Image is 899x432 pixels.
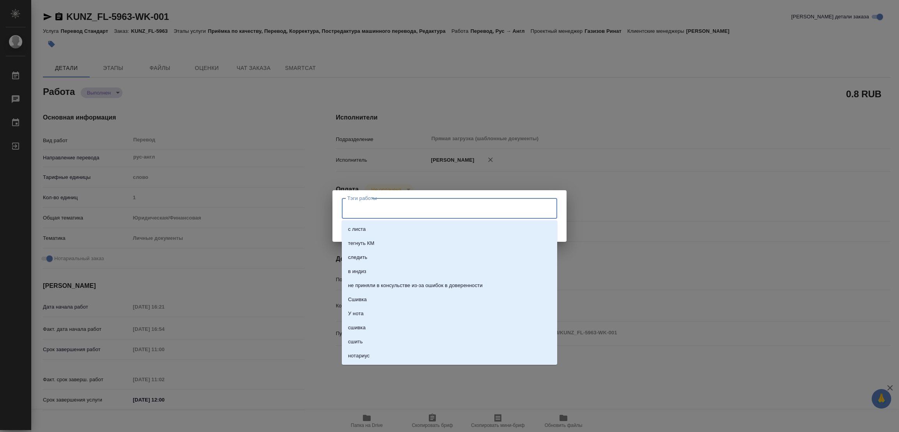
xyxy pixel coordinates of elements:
[348,239,374,247] p: тегнуть КМ
[348,310,364,318] p: У нота
[348,268,366,275] p: в индиз
[348,324,366,332] p: сшивка
[348,225,366,233] p: с листа
[348,253,367,261] p: следить
[348,338,363,346] p: сшить
[348,296,367,303] p: Сшивка
[348,282,483,289] p: не приняли в консульстве из-за ошибок в доверенности
[348,352,370,360] p: нотариус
